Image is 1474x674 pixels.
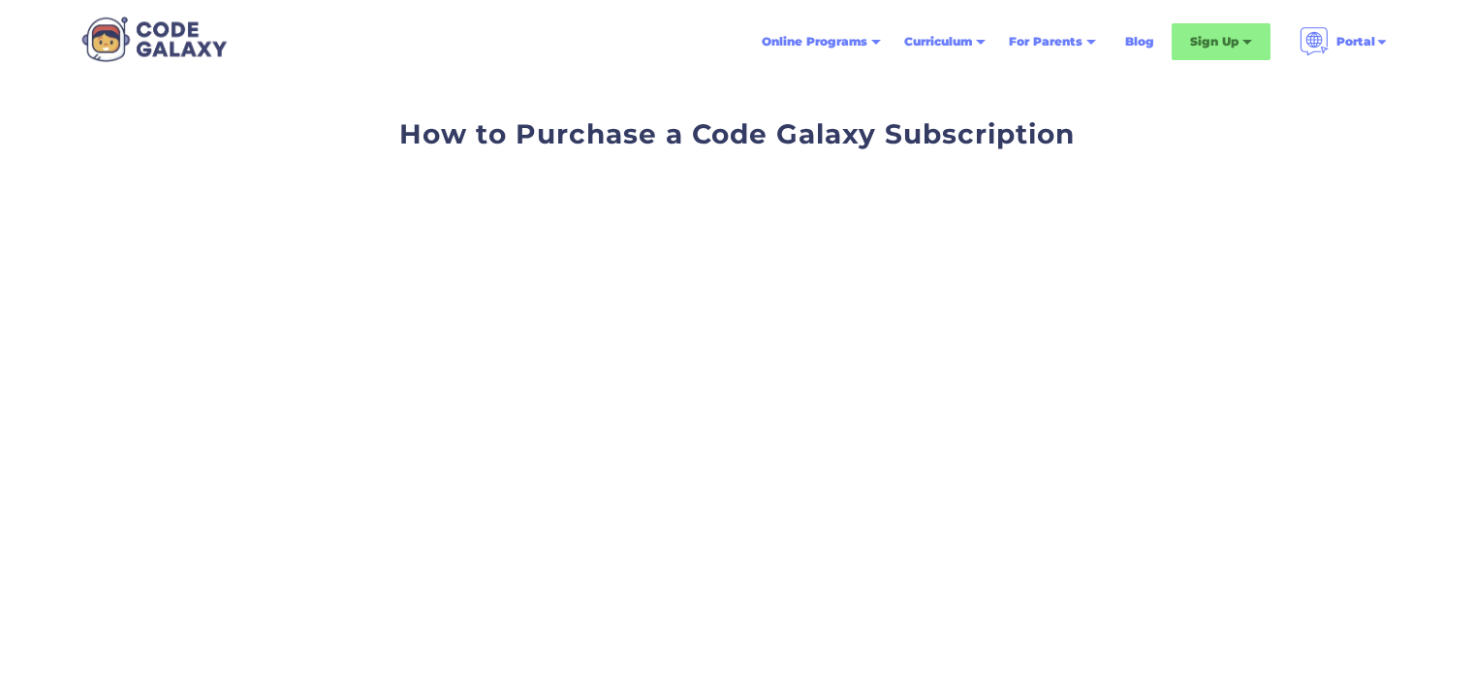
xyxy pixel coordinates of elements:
div: For Parents [1009,32,1082,51]
div: Curriculum [904,32,972,51]
a: Blog [1113,24,1166,59]
div: Portal [1336,32,1375,51]
div: Online Programs [762,32,867,51]
span: How to Purchase a Code Galaxy Subscription [399,117,1075,150]
div: Sign Up [1190,32,1239,51]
